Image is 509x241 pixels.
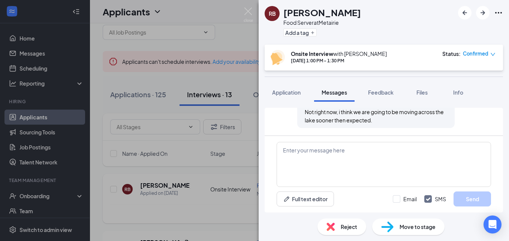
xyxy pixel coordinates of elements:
span: Application [272,89,301,96]
b: Onsite Interview [291,50,333,57]
button: PlusAdd a tag [283,29,317,36]
div: with [PERSON_NAME] [291,50,387,57]
div: Food Server at Metairie [283,19,361,26]
div: Open Intercom Messenger [484,215,502,233]
svg: Ellipses [494,8,503,17]
svg: ArrowLeftNew [460,8,469,17]
svg: ArrowRight [478,8,487,17]
div: Status : [442,50,461,57]
span: Info [453,89,463,96]
span: Not right now, i think we are going to be moving across the lake sooner then expected. [305,108,444,124]
span: Move to stage [400,223,436,231]
span: Messages [322,89,347,96]
span: Confirmed [463,50,488,57]
span: Files [416,89,428,96]
svg: Pen [283,195,290,203]
span: Feedback [368,89,394,96]
button: ArrowLeftNew [458,6,472,20]
h1: [PERSON_NAME] [283,6,361,19]
div: RB [269,10,276,17]
button: Full text editorPen [277,191,334,206]
span: down [490,52,496,57]
button: Send [454,191,491,206]
span: Reject [341,223,357,231]
button: ArrowRight [476,6,490,20]
svg: Plus [310,30,315,35]
div: [DATE] 1:00 PM - 1:30 PM [291,57,387,64]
